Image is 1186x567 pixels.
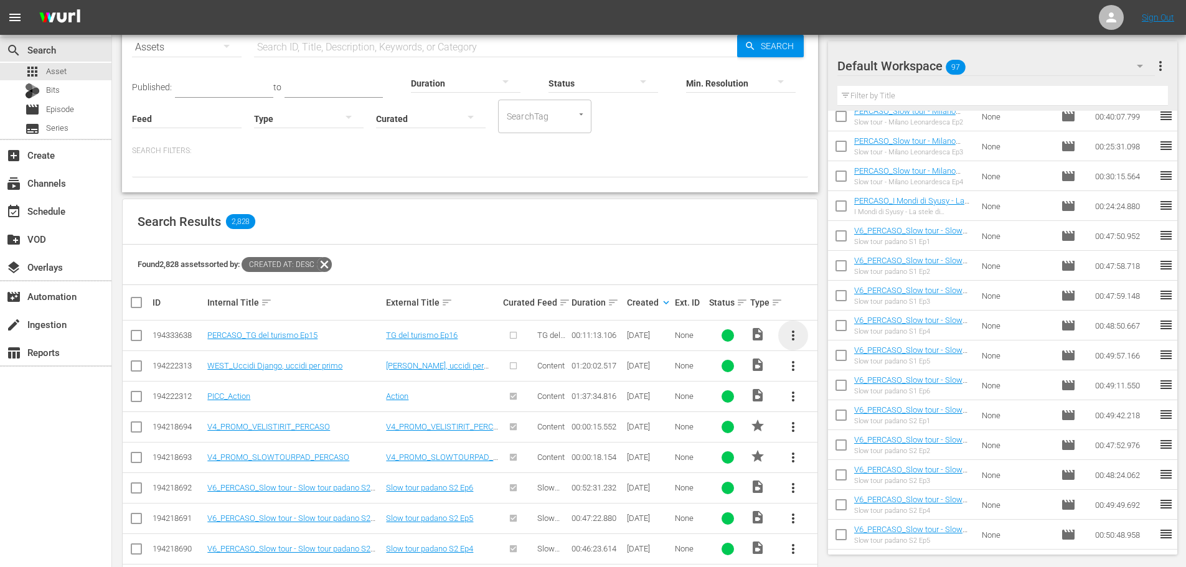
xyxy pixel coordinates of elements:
a: TG del turismo Ep16 [386,330,458,340]
span: keyboard_arrow_down [661,297,672,308]
span: Video [750,510,765,525]
div: Duration [572,295,623,310]
div: [DATE] [627,513,671,523]
span: Episode [1061,258,1076,273]
a: PICC_Action [207,391,250,401]
a: WEST_Uccidi Django, uccidi per primo [207,361,342,370]
span: sort [737,297,748,308]
span: reorder [1159,108,1174,123]
span: Bits [46,84,60,96]
div: I Mondi di Syusy - La stele di [PERSON_NAME] [854,208,972,216]
span: reorder [1159,377,1174,392]
span: Episode [1061,139,1076,154]
a: V6_PERCASO_Slow tour - Slow tour padano S2 Ep2 [854,435,967,454]
div: Slow tour padano S2 Ep1 [854,417,972,425]
span: Content [537,452,565,462]
span: Series [25,121,40,136]
span: reorder [1159,168,1174,183]
div: Slow tour padano S2 Ep3 [854,477,972,485]
span: more_vert [786,450,801,465]
span: Content [537,361,565,370]
span: reorder [1159,497,1174,512]
span: Content [537,422,565,431]
div: None [675,391,705,401]
span: Slow tour padano [537,513,563,541]
div: ID [153,298,204,307]
div: None [675,483,705,492]
div: Slow tour padano S1 Ep1 [854,238,972,246]
div: 194218692 [153,483,204,492]
button: Search [737,35,804,57]
div: Slow tour padano S1 Ep5 [854,357,972,365]
span: reorder [1159,317,1174,332]
a: V6_PERCASO_Slow tour - Slow tour padano S2 Ep5 [207,513,375,532]
div: 00:46:23.614 [572,544,623,553]
a: PERCASO_Slow tour - Milano Leonardesca Ep4 [854,166,961,185]
td: 00:50:48.958 [1090,520,1159,550]
a: [PERSON_NAME], uccidi per primo [386,361,489,380]
td: None [977,490,1057,520]
div: [DATE] [627,483,671,492]
div: Slow tour - Milano Leonardesca Ep4 [854,178,972,186]
a: V4_PROMO_VELISTIRIT_PERCASO [207,422,330,431]
span: TG del turismo [537,330,565,349]
a: V6_PERCASO_Slow tour - Slow tour padano S2 Ep1 [854,405,967,424]
a: V6_PERCASO_Slow tour - Slow tour padano S1 Ep3 [854,286,967,304]
span: sort [771,297,783,308]
button: more_vert [778,473,808,503]
span: Video [750,388,765,403]
a: V6_PERCASO_Slow tour - Slow tour padano S2 Ep3 [854,465,967,484]
div: Slow tour padano S1 Ep6 [854,387,972,395]
div: [DATE] [627,330,671,340]
span: Episode [1061,169,1076,184]
div: [DATE] [627,544,671,553]
span: more_vert [1153,59,1168,73]
span: Search [756,35,804,57]
span: Created At: desc [242,257,317,272]
span: Overlays [6,260,21,275]
a: V6_PERCASO_Slow tour - Slow tour padano S1 Ep5 [854,345,967,364]
span: Ingestion [6,317,21,332]
div: 01:20:02.517 [572,361,623,370]
a: V6_PERCASO_Slow tour - Slow tour padano S1 Ep6 [854,375,967,394]
span: reorder [1159,288,1174,302]
a: V4_PROMO_SLOWTOURPAD_PERCASO [386,452,498,471]
img: ans4CAIJ8jUAAAAAAAAAAAAAAAAAAAAAAAAgQb4GAAAAAAAAAAAAAAAAAAAAAAAAJMjXAAAAAAAAAAAAAAAAAAAAAAAAgAT5G... [30,3,90,32]
div: 00:00:15.552 [572,422,623,431]
span: Search [6,43,21,58]
div: Slow tour - Milano Leonardesca Ep2 [854,118,972,126]
div: External Title [386,295,499,310]
td: None [977,520,1057,550]
a: V6_PERCASO_Slow tour - Slow tour padano S2 Ep6 [207,483,375,502]
span: Asset [46,65,67,78]
a: V6_PERCASO_Slow tour - Slow tour padano S1 Ep4 [854,316,967,334]
td: 00:47:52.976 [1090,430,1159,460]
div: 194222313 [153,361,204,370]
span: reorder [1159,258,1174,273]
span: Episode [1061,527,1076,542]
a: PERCASO_Slow tour - Milano Leonardesca Ep3 [854,136,961,155]
td: None [977,161,1057,191]
div: [DATE] [627,361,671,370]
button: more_vert [778,504,808,533]
span: Episode [1061,408,1076,423]
td: None [977,251,1057,281]
div: 194218693 [153,452,204,462]
span: reorder [1159,138,1174,153]
td: None [977,101,1057,131]
div: Slow tour padano S2 Ep2 [854,447,972,455]
span: Automation [6,289,21,304]
span: Found 2,828 assets sorted by: [138,260,332,269]
td: None [977,400,1057,430]
span: Episode [1061,497,1076,512]
div: Feed [537,295,568,310]
div: Type [750,295,774,310]
td: None [977,221,1057,251]
span: reorder [1159,407,1174,422]
span: Episode [1061,199,1076,213]
span: 2,828 [226,214,255,229]
td: 00:24:24.880 [1090,191,1159,221]
span: menu [7,10,22,25]
div: [DATE] [627,452,671,462]
div: Slow tour - Milano Leonardesca Ep3 [854,148,972,156]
